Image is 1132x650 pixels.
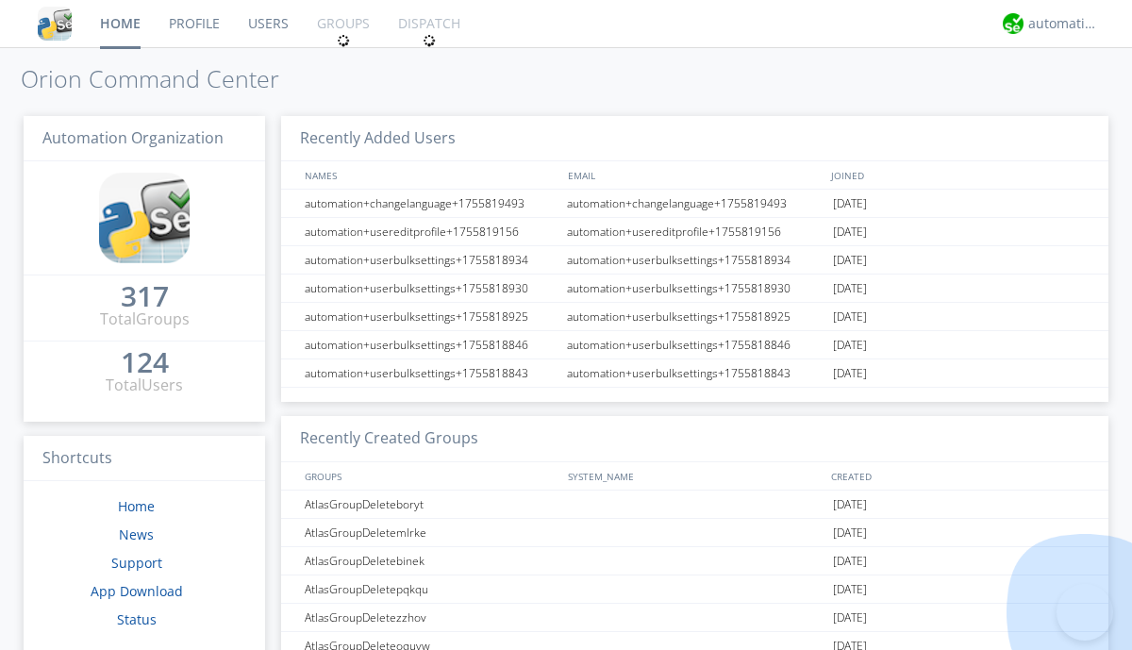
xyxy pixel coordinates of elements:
[1028,14,1099,33] div: automation+atlas
[281,575,1108,604] a: AtlasGroupDeletepqkqu[DATE]
[281,116,1108,162] h3: Recently Added Users
[833,359,867,388] span: [DATE]
[117,610,157,628] a: Status
[833,303,867,331] span: [DATE]
[119,525,154,543] a: News
[833,547,867,575] span: [DATE]
[300,275,561,302] div: automation+userbulksettings+1755818930
[281,519,1108,547] a: AtlasGroupDeletemlrke[DATE]
[833,575,867,604] span: [DATE]
[91,582,183,600] a: App Download
[300,359,561,387] div: automation+userbulksettings+1755818843
[562,218,828,245] div: automation+usereditprofile+1755819156
[106,375,183,396] div: Total Users
[111,554,162,572] a: Support
[121,287,169,308] a: 317
[300,218,561,245] div: automation+usereditprofile+1755819156
[100,308,190,330] div: Total Groups
[121,287,169,306] div: 317
[300,190,561,217] div: automation+changelanguage+1755819493
[300,519,561,546] div: AtlasGroupDeletemlrke
[300,491,561,518] div: AtlasGroupDeleteboryt
[281,218,1108,246] a: automation+usereditprofile+1755819156automation+usereditprofile+1755819156[DATE]
[300,575,561,603] div: AtlasGroupDeletepqkqu
[281,547,1108,575] a: AtlasGroupDeletebinek[DATE]
[337,34,350,47] img: spin.svg
[833,491,867,519] span: [DATE]
[42,127,224,148] span: Automation Organization
[300,303,561,330] div: automation+userbulksettings+1755818925
[300,604,561,631] div: AtlasGroupDeletezzhov
[281,303,1108,331] a: automation+userbulksettings+1755818925automation+userbulksettings+1755818925[DATE]
[1003,13,1024,34] img: d2d01cd9b4174d08988066c6d424eccd
[281,275,1108,303] a: automation+userbulksettings+1755818930automation+userbulksettings+1755818930[DATE]
[562,246,828,274] div: automation+userbulksettings+1755818934
[833,331,867,359] span: [DATE]
[826,462,1090,490] div: CREATED
[99,173,190,263] img: cddb5a64eb264b2086981ab96f4c1ba7
[833,604,867,632] span: [DATE]
[826,161,1090,189] div: JOINED
[300,462,558,490] div: GROUPS
[300,161,558,189] div: NAMES
[833,246,867,275] span: [DATE]
[281,359,1108,388] a: automation+userbulksettings+1755818843automation+userbulksettings+1755818843[DATE]
[121,353,169,372] div: 124
[833,190,867,218] span: [DATE]
[24,436,265,482] h3: Shortcuts
[281,416,1108,462] h3: Recently Created Groups
[118,497,155,515] a: Home
[281,491,1108,519] a: AtlasGroupDeleteboryt[DATE]
[833,218,867,246] span: [DATE]
[281,190,1108,218] a: automation+changelanguage+1755819493automation+changelanguage+1755819493[DATE]
[38,7,72,41] img: cddb5a64eb264b2086981ab96f4c1ba7
[281,246,1108,275] a: automation+userbulksettings+1755818934automation+userbulksettings+1755818934[DATE]
[300,331,561,358] div: automation+userbulksettings+1755818846
[423,34,436,47] img: spin.svg
[300,547,561,575] div: AtlasGroupDeletebinek
[562,331,828,358] div: automation+userbulksettings+1755818846
[562,190,828,217] div: automation+changelanguage+1755819493
[562,303,828,330] div: automation+userbulksettings+1755818925
[563,161,826,189] div: EMAIL
[833,275,867,303] span: [DATE]
[300,246,561,274] div: automation+userbulksettings+1755818934
[563,462,826,490] div: SYSTEM_NAME
[562,359,828,387] div: automation+userbulksettings+1755818843
[562,275,828,302] div: automation+userbulksettings+1755818930
[1057,584,1113,641] iframe: Toggle Customer Support
[281,604,1108,632] a: AtlasGroupDeletezzhov[DATE]
[121,353,169,375] a: 124
[281,331,1108,359] a: automation+userbulksettings+1755818846automation+userbulksettings+1755818846[DATE]
[833,519,867,547] span: [DATE]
